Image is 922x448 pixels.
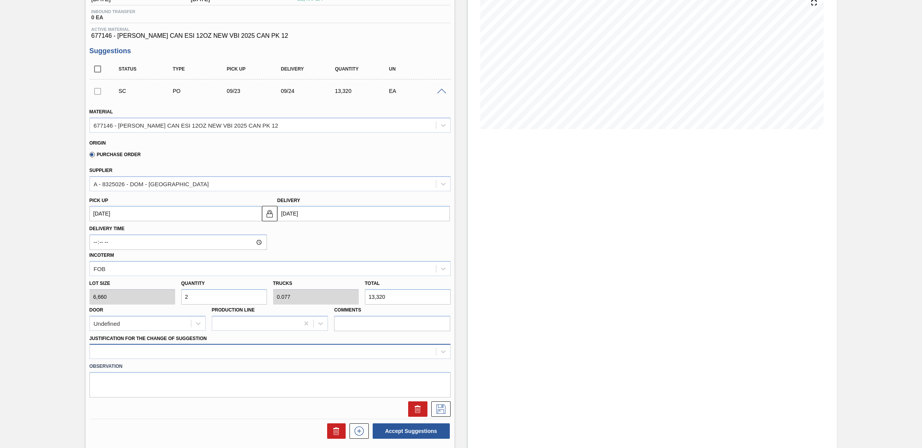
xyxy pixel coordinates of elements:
[369,423,451,440] div: Accept Suggestions
[91,32,449,39] span: 677146 - [PERSON_NAME] CAN ESI 12OZ NEW VBI 2025 CAN PK 12
[94,180,209,187] div: A - 8325026 - DOM - [GEOGRAPHIC_DATA]
[323,423,346,439] div: Delete Suggestions
[89,109,113,115] label: Material
[94,122,279,128] div: 677146 - [PERSON_NAME] CAN ESI 12OZ NEW VBI 2025 CAN PK 12
[91,15,135,20] span: 0 EA
[91,9,135,14] span: Inbound Transfer
[171,88,232,94] div: Purchase order
[89,278,175,289] label: Lot size
[265,209,274,218] img: locked
[333,88,394,94] div: 13,320
[365,281,380,286] label: Total
[181,281,205,286] label: Quantity
[171,66,232,72] div: Type
[387,66,448,72] div: UN
[212,307,255,313] label: Production Line
[89,253,114,258] label: Incoterm
[373,423,450,439] button: Accept Suggestions
[91,27,449,32] span: Active Material
[89,307,103,313] label: Door
[89,336,207,341] label: Justification for the Change of Suggestion
[404,401,427,417] div: Delete Suggestion
[333,66,394,72] div: Quantity
[262,206,277,221] button: locked
[273,281,292,286] label: Trucks
[346,423,369,439] div: New suggestion
[89,206,262,221] input: mm/dd/yyyy
[89,140,106,146] label: Origin
[225,66,286,72] div: Pick up
[334,305,450,316] label: Comments
[277,198,301,203] label: Delivery
[387,88,448,94] div: EA
[225,88,286,94] div: 09/23/2025
[89,223,267,234] label: Delivery Time
[117,88,178,94] div: Suggestion Created
[89,152,141,157] label: Purchase Order
[89,47,451,55] h3: Suggestions
[89,198,108,203] label: Pick up
[94,320,120,327] div: Undefined
[427,401,451,417] div: Save Suggestion
[89,361,451,372] label: Observation
[117,66,178,72] div: Status
[89,168,113,173] label: Supplier
[94,265,106,272] div: FOB
[279,88,340,94] div: 09/24/2025
[279,66,340,72] div: Delivery
[277,206,450,221] input: mm/dd/yyyy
